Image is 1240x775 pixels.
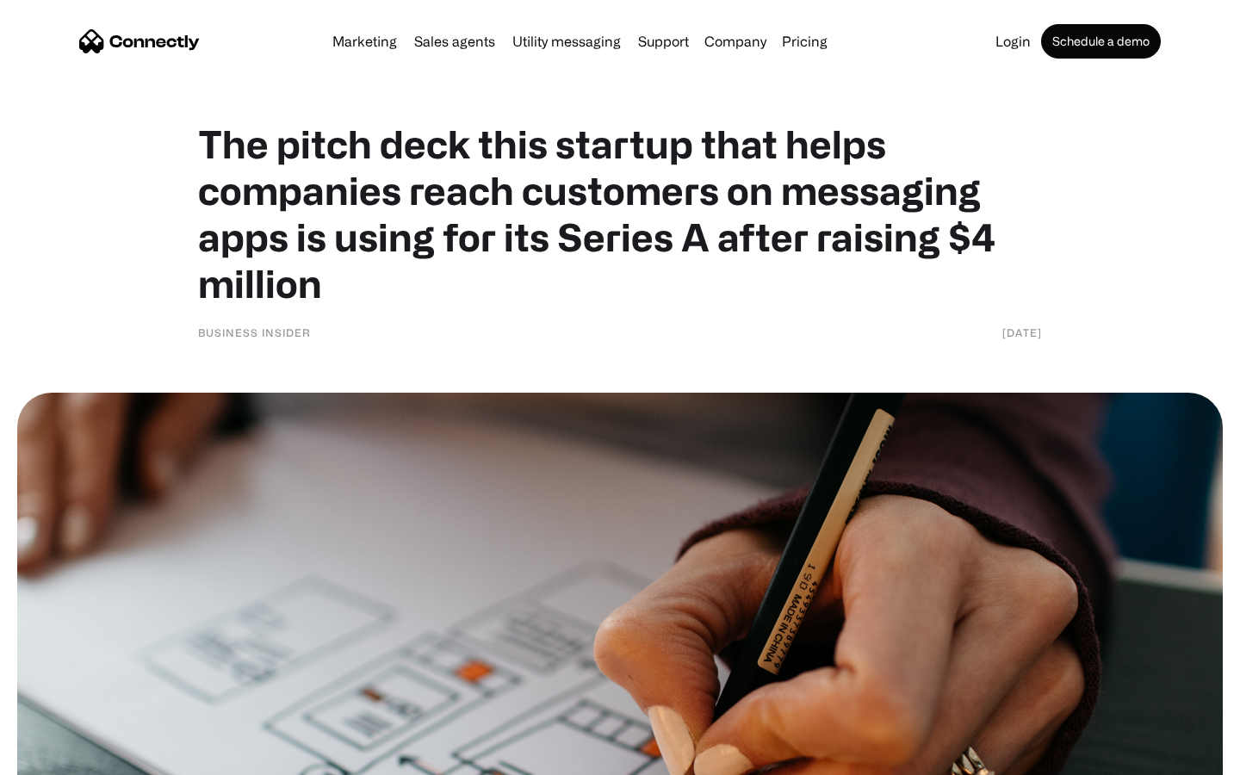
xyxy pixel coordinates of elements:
[704,29,766,53] div: Company
[631,34,696,48] a: Support
[407,34,502,48] a: Sales agents
[198,324,311,341] div: Business Insider
[1002,324,1042,341] div: [DATE]
[198,121,1042,307] h1: The pitch deck this startup that helps companies reach customers on messaging apps is using for i...
[325,34,404,48] a: Marketing
[775,34,834,48] a: Pricing
[1041,24,1161,59] a: Schedule a demo
[505,34,628,48] a: Utility messaging
[989,34,1038,48] a: Login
